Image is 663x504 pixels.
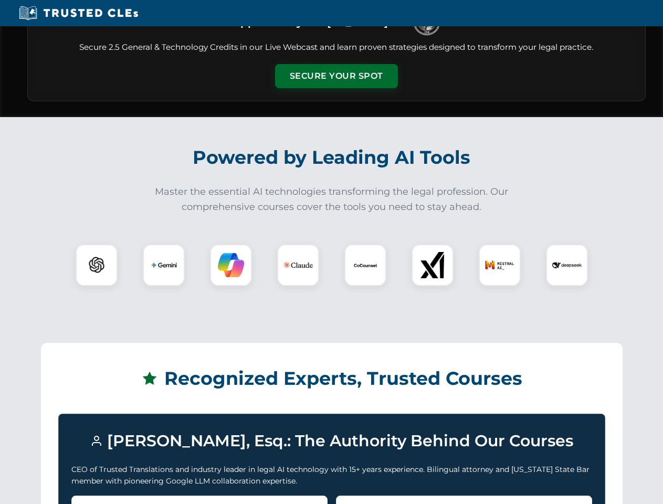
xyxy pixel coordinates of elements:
[552,250,582,280] img: DeepSeek Logo
[143,244,185,286] div: Gemini
[81,250,112,280] img: ChatGPT Logo
[76,244,118,286] div: ChatGPT
[151,252,177,278] img: Gemini Logo
[546,244,588,286] div: DeepSeek
[41,139,623,176] h2: Powered by Leading AI Tools
[277,244,319,286] div: Claude
[58,360,605,397] h2: Recognized Experts, Trusted Courses
[412,244,454,286] div: xAI
[283,250,313,280] img: Claude Logo
[210,244,252,286] div: Copilot
[40,41,633,54] p: Secure 2.5 General & Technology Credits in our Live Webcast and learn proven strategies designed ...
[71,464,592,487] p: CEO of Trusted Translations and industry leader in legal AI technology with 15+ years experience....
[71,427,592,455] h3: [PERSON_NAME], Esq.: The Authority Behind Our Courses
[275,64,398,88] button: Secure Your Spot
[419,252,446,278] img: xAI Logo
[344,244,386,286] div: CoCounsel
[148,184,515,215] p: Master the essential AI technologies transforming the legal profession. Our comprehensive courses...
[16,5,141,21] img: Trusted CLEs
[352,252,378,278] img: CoCounsel Logo
[479,244,521,286] div: Mistral AI
[485,250,514,280] img: Mistral AI Logo
[218,252,244,278] img: Copilot Logo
